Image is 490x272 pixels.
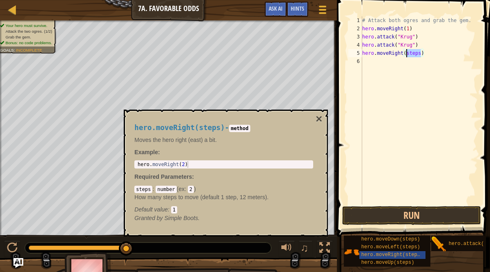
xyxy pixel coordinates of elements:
span: : [152,186,156,192]
strong: : [134,149,160,155]
span: hero.moveRight(steps) [134,124,225,132]
img: portrait.png [344,244,359,260]
div: 5 [348,49,362,57]
code: 1 [171,206,177,214]
button: ♫ [299,241,313,257]
span: Default value [134,206,168,213]
div: 2 [348,25,362,33]
code: method [229,125,250,132]
h4: - [134,124,313,132]
button: Run [342,206,481,225]
span: : [192,173,194,180]
p: Moves the hero right (east) a bit. [134,136,313,144]
button: Adjust volume [278,241,295,257]
div: ( ) [134,185,313,214]
span: hero.moveLeft(steps) [361,244,420,250]
span: Attack the two ogres. (1/2) [5,29,52,34]
div: 3 [348,33,362,41]
span: hero.moveRight(steps) [361,252,423,258]
span: Required Parameters [134,173,192,180]
span: Your hero must survive. [5,23,47,28]
button: Show game menu [312,2,333,21]
code: 2 [188,186,194,193]
span: Ask AI [269,4,283,12]
img: portrait.png [431,236,447,252]
button: Toggle fullscreen [316,241,333,257]
span: Granted by [134,215,164,221]
span: Grab the gem. [5,35,31,39]
span: hero.moveUp(steps) [361,260,414,265]
span: : [185,186,188,192]
div: 1 [348,16,362,25]
span: : [14,48,16,52]
em: Simple Boots. [134,215,200,221]
button: × [316,113,322,125]
span: ex [178,186,185,192]
span: Hints [291,4,304,12]
code: steps [134,186,152,193]
span: Bonus: no code problems. [5,40,52,45]
span: Example [134,149,158,155]
span: hero.moveDown(steps) [361,236,420,242]
button: Ask AI [265,2,287,17]
button: ⌘ + P: Pause [4,241,20,257]
p: How many steps to move (default 1 step, 12 meters). [134,193,313,201]
div: 4 [348,41,362,49]
span: ♫ [301,242,309,254]
button: Ask AI [13,258,23,268]
span: Incomplete [16,48,42,52]
div: 6 [348,57,362,65]
span: : [168,206,171,213]
code: number [156,186,176,193]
